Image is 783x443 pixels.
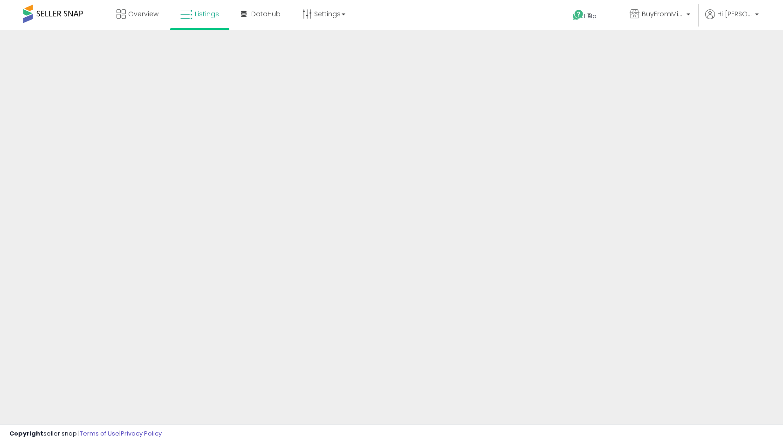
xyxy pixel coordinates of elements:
[195,9,219,19] span: Listings
[565,2,615,30] a: Help
[584,12,597,20] span: Help
[128,9,158,19] span: Overview
[251,9,281,19] span: DataHub
[572,9,584,21] i: Get Help
[717,9,752,19] span: Hi [PERSON_NAME]
[642,9,684,19] span: BuyFromMike
[705,9,759,30] a: Hi [PERSON_NAME]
